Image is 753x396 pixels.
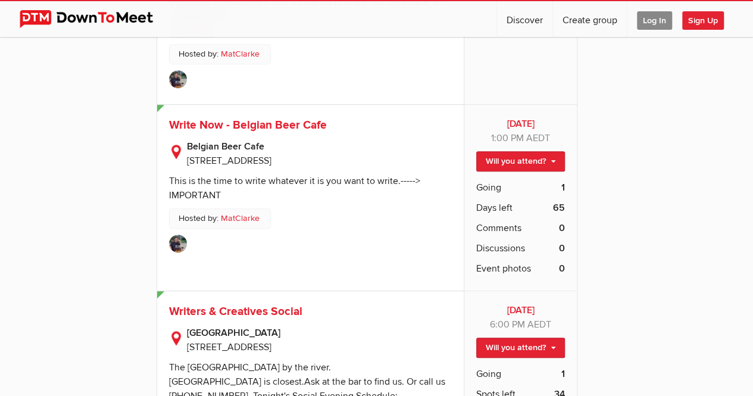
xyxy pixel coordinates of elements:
[221,48,260,61] a: MatClarke
[476,151,565,172] a: Will you attend?
[559,221,565,235] b: 0
[527,319,551,330] span: Australia/Sydney
[221,212,260,225] a: MatClarke
[476,180,501,195] span: Going
[169,304,302,319] a: Writers & Creatives Social
[169,235,187,252] img: MatClarke
[476,367,501,381] span: Going
[476,241,525,255] span: Discussions
[169,118,327,132] a: Write Now - Belgian Beer Cafe
[476,338,565,358] a: Will you attend?
[187,155,271,167] span: [STREET_ADDRESS]
[20,10,171,28] img: DownToMeet
[169,175,420,201] div: This is the time to write whatever it is you want to write.-----> IMPORTANT
[490,319,525,330] span: 6:00 PM
[476,261,531,276] span: Event photos
[169,208,271,229] p: Hosted by:
[187,326,452,340] b: [GEOGRAPHIC_DATA]
[553,1,627,37] a: Create group
[187,139,452,154] b: Belgian Beer Cafe
[682,11,724,30] span: Sign Up
[559,261,565,276] b: 0
[561,180,565,195] b: 1
[561,367,565,381] b: 1
[553,201,565,215] b: 65
[187,341,271,353] span: [STREET_ADDRESS]
[476,117,565,131] b: [DATE]
[476,201,513,215] span: Days left
[682,1,733,37] a: Sign Up
[169,44,271,64] p: Hosted by:
[491,132,524,144] span: 1:00 PM
[476,221,521,235] span: Comments
[476,303,565,317] b: [DATE]
[627,1,682,37] a: Log In
[169,70,187,88] img: MatClarke
[526,132,550,144] span: Australia/Sydney
[497,1,552,37] a: Discover
[559,241,565,255] b: 0
[637,11,672,30] span: Log In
